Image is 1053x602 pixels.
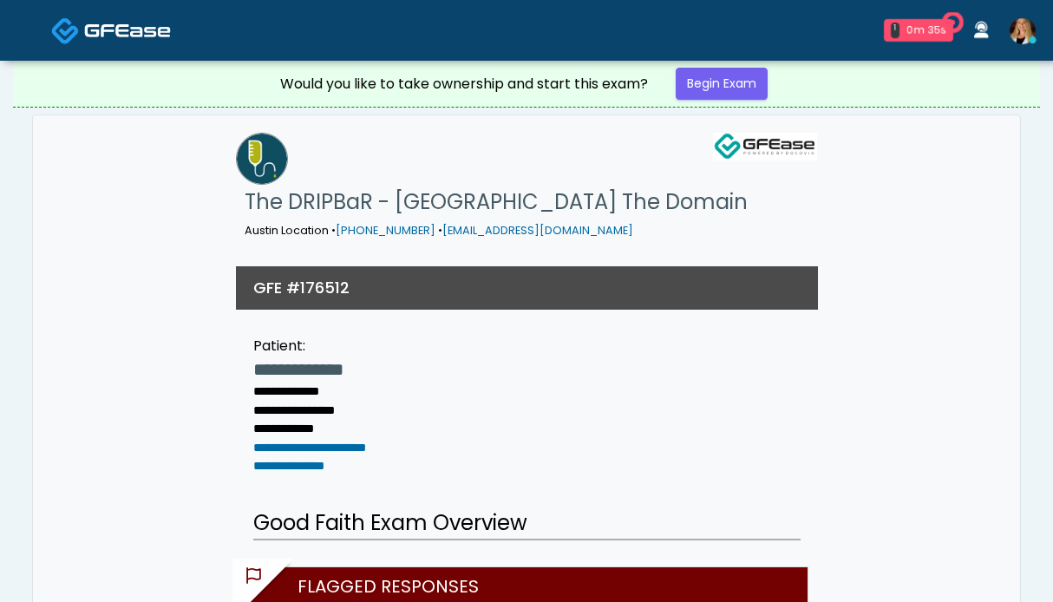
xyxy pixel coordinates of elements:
[713,133,817,160] img: GFEase Logo
[51,16,80,45] img: Docovia
[253,277,350,298] h3: GFE #176512
[442,223,633,238] a: [EMAIL_ADDRESS][DOMAIN_NAME]
[331,223,336,238] span: •
[245,185,748,219] h1: The DRIPBaR - [GEOGRAPHIC_DATA] The Domain
[253,507,801,540] h2: Good Faith Exam Overview
[873,12,964,49] a: 1 0m 35s
[51,2,171,58] a: Docovia
[245,223,633,238] small: Austin Location
[1010,18,1036,44] img: Meagan Petrek
[906,23,946,38] div: 0m 35s
[236,133,288,185] img: The DRIPBaR - Austin The Domain
[280,74,648,95] div: Would you like to take ownership and start this exam?
[253,336,366,357] div: Patient:
[84,22,171,39] img: Docovia
[891,23,899,38] div: 1
[676,68,768,100] a: Begin Exam
[438,223,442,238] span: •
[336,223,435,238] a: [PHONE_NUMBER]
